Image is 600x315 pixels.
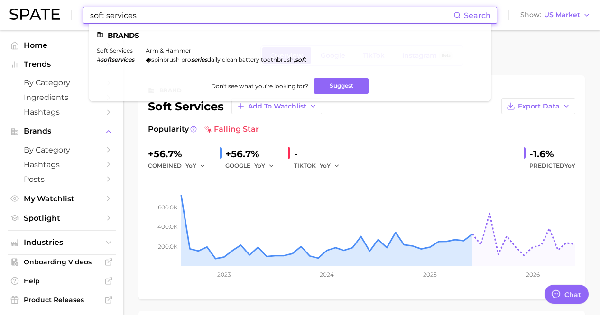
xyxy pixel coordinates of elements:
em: softservices [101,56,134,63]
a: Hashtags [8,105,116,119]
a: Onboarding Videos [8,255,116,269]
div: soft services [148,98,322,114]
tspan: 2024 [320,271,334,278]
button: YoY [320,160,340,171]
img: falling star [204,126,212,133]
a: arm & hammer [146,47,191,54]
span: spinbrush pro [151,56,191,63]
span: Industries [24,238,100,247]
span: # [97,56,101,63]
a: Help [8,274,116,288]
span: Add to Watchlist [248,102,306,110]
a: by Category [8,75,116,90]
span: Onboarding Videos [24,258,100,266]
tspan: 2026 [526,271,540,278]
span: Don't see what you're looking for? [211,82,308,90]
div: GOOGLE [225,160,281,171]
span: falling star [204,124,259,135]
button: Trends [8,57,116,72]
span: YoY [185,162,196,170]
div: +56.7% [148,146,212,162]
span: Ingredients [24,93,100,102]
tspan: 2025 [423,271,437,278]
span: by Category [24,145,100,154]
a: Posts [8,172,116,187]
button: Industries [8,235,116,250]
em: soft [295,56,306,63]
span: US Market [544,12,580,18]
div: -1.6% [529,146,575,162]
div: +56.7% [225,146,281,162]
span: Product Releases [24,296,100,304]
button: Brands [8,124,116,138]
span: YoY [320,162,331,170]
button: Add to Watchlist [231,98,322,114]
a: soft services [97,47,133,54]
span: Home [24,41,100,50]
input: Search here for a brand, industry, or ingredient [89,7,453,23]
div: TIKTOK [294,160,346,171]
div: - [294,146,346,162]
span: by Category [24,78,100,87]
span: YoY [254,162,265,170]
span: Hashtags [24,160,100,169]
span: Spotlight [24,214,100,223]
span: Popularity [148,124,189,135]
span: Predicted [529,160,575,171]
a: Home [8,38,116,53]
button: YoY [254,160,275,171]
a: Ingredients [8,90,116,105]
tspan: 2023 [217,271,231,278]
button: Suggest [314,78,369,94]
a: Hashtags [8,157,116,172]
span: Search [464,11,491,20]
span: Show [520,12,541,18]
button: YoY [185,160,206,171]
span: My Watchlist [24,194,100,203]
span: Export Data [518,102,560,110]
span: YoY [564,162,575,169]
em: series [191,56,207,63]
a: Product Releases [8,293,116,307]
span: daily clean battery toothbrush, [207,56,295,63]
a: by Category [8,143,116,157]
span: Trends [24,60,100,69]
img: SPATE [9,9,60,20]
span: Brands [24,127,100,135]
span: Hashtags [24,108,100,117]
a: Spotlight [8,211,116,225]
button: Export Data [501,98,575,114]
li: Brands [97,31,483,39]
a: My Watchlist [8,191,116,206]
div: combined [148,160,212,171]
span: Help [24,277,100,285]
span: Posts [24,175,100,184]
button: ShowUS Market [518,9,593,21]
